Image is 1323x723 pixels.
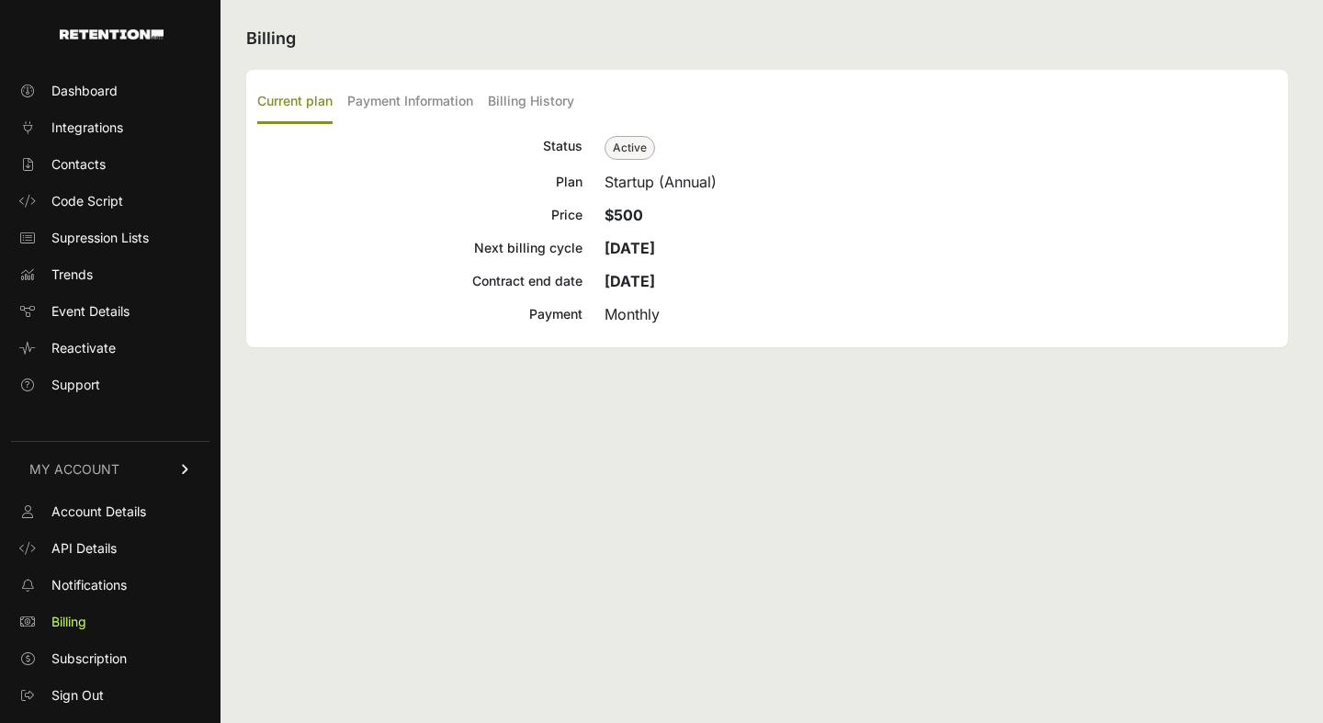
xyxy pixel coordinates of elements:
img: Retention.com [60,29,164,40]
div: Next billing cycle [257,237,582,259]
a: Trends [11,260,209,289]
strong: [DATE] [605,239,655,257]
label: Payment Information [347,81,473,124]
span: API Details [51,539,117,558]
span: Code Script [51,192,123,210]
span: Event Details [51,302,130,321]
a: Sign Out [11,681,209,710]
span: Subscription [51,650,127,668]
h2: Billing [246,26,1288,51]
span: Dashboard [51,82,118,100]
label: Billing History [488,81,574,124]
span: Support [51,376,100,394]
label: Current plan [257,81,333,124]
a: Support [11,370,209,400]
a: Integrations [11,113,209,142]
a: MY ACCOUNT [11,441,209,497]
a: Account Details [11,497,209,526]
div: Price [257,204,582,226]
a: Contacts [11,150,209,179]
span: Trends [51,265,93,284]
span: Supression Lists [51,229,149,247]
a: Reactivate [11,333,209,363]
strong: $500 [605,206,643,224]
a: API Details [11,534,209,563]
a: Subscription [11,644,209,673]
span: Active [605,136,655,160]
strong: [DATE] [605,272,655,290]
a: Code Script [11,186,209,216]
a: Dashboard [11,76,209,106]
a: Notifications [11,570,209,600]
span: Contacts [51,155,106,174]
div: Monthly [605,303,1277,325]
div: Payment [257,303,582,325]
span: Reactivate [51,339,116,357]
span: MY ACCOUNT [29,460,119,479]
a: Billing [11,607,209,637]
div: Status [257,135,582,160]
div: Plan [257,171,582,193]
a: Supression Lists [11,223,209,253]
span: Billing [51,613,86,631]
span: Account Details [51,503,146,521]
span: Integrations [51,119,123,137]
a: Event Details [11,297,209,326]
span: Notifications [51,576,127,594]
span: Sign Out [51,686,104,705]
div: Contract end date [257,270,582,292]
div: Startup (Annual) [605,171,1277,193]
